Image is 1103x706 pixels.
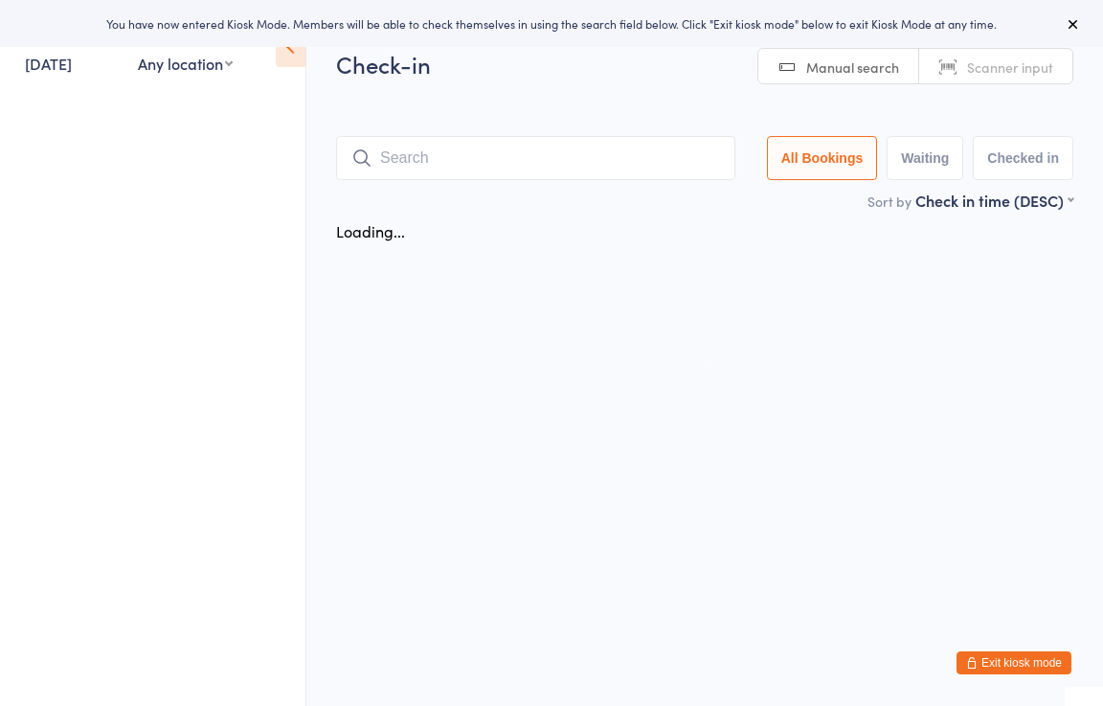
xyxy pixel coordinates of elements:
div: Any location [138,53,233,74]
span: Scanner input [967,57,1053,77]
div: Check in time (DESC) [915,190,1073,211]
button: Waiting [887,136,963,180]
a: [DATE] [25,53,72,74]
button: Exit kiosk mode [957,651,1071,674]
h2: Check-in [336,48,1073,80]
button: All Bookings [767,136,878,180]
div: You have now entered Kiosk Mode. Members will be able to check themselves in using the search fie... [31,15,1072,32]
div: Loading... [336,220,405,241]
button: Checked in [973,136,1073,180]
input: Search [336,136,735,180]
span: Manual search [806,57,899,77]
label: Sort by [867,192,912,211]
